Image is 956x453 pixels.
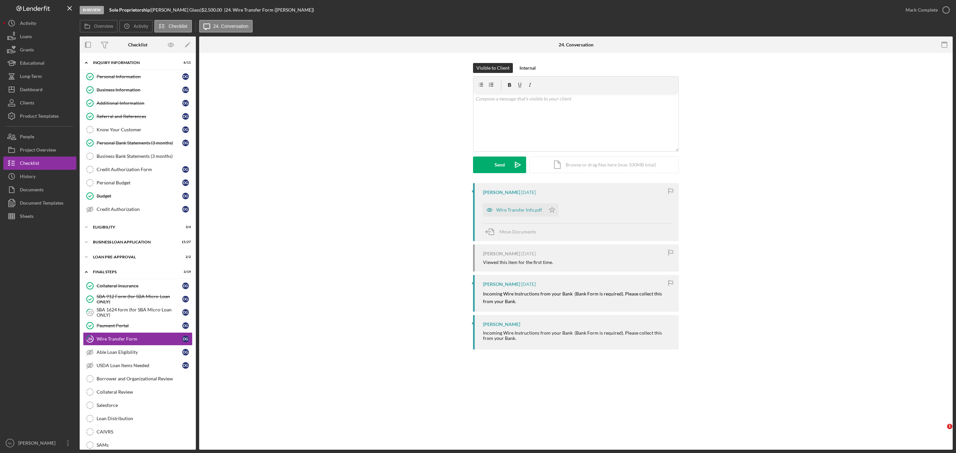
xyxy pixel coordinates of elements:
iframe: Intercom live chat [933,424,949,440]
a: 22SBA 1624 form (for SBA Micro-Loan ONLY)DG [83,306,193,319]
div: 6 / 11 [179,61,191,65]
a: Collateral Review [83,385,193,399]
div: | [109,7,151,13]
a: Credit Authorization FormDG [83,163,193,176]
div: Incoming Wire Instructions from your Bank (Bank Form is required). Please collect this from your ... [483,330,672,341]
div: Referral and References [97,114,182,119]
div: Business Bank Statements (3 months) [97,154,192,159]
button: Dashboard [3,83,76,96]
div: Budget [97,193,182,199]
div: Salesforce [97,403,192,408]
a: Business Bank Statements (3 months) [83,150,193,163]
button: Clients [3,96,76,109]
a: Payment PortalDG [83,319,193,332]
a: Long-Term [3,70,76,83]
a: Collateral InsuranceDG [83,279,193,292]
div: Document Templates [20,196,63,211]
time: 2025-07-30 19:46 [521,251,536,256]
button: Mark Complete [899,3,953,17]
a: BudgetDG [83,189,193,203]
div: BUSINESS LOAN APPLICATION [93,240,174,244]
div: Grants [20,43,34,58]
button: Activity [119,20,152,32]
div: 3 / 19 [179,270,191,274]
div: [PERSON_NAME] [483,322,520,327]
div: D G [182,179,189,186]
div: Project Overview [20,143,56,158]
a: Checklist [3,157,76,170]
div: D G [182,140,189,146]
div: Educational [20,56,44,71]
mark: Incoming Wire Instructions from your Bank (Bank Form is required). Please collect this from your ... [483,291,663,304]
label: Checklist [169,24,188,29]
a: Document Templates [3,196,76,210]
button: Educational [3,56,76,70]
a: Know Your CustomerDG [83,123,193,136]
div: Loans [20,30,32,45]
div: [PERSON_NAME] Glass | [151,7,201,13]
button: Project Overview [3,143,76,157]
div: Business Information [97,87,182,93]
button: People [3,130,76,143]
a: Business InformationDG [83,83,193,97]
a: Credit AuthorizationDG [83,203,193,216]
div: 2 / 2 [179,255,191,259]
div: SBA 1624 form (for SBA Micro-Loan ONLY) [97,307,182,318]
div: D G [182,206,189,213]
label: 24. Conversation [213,24,249,29]
div: [PERSON_NAME] [483,190,520,195]
label: Activity [133,24,148,29]
div: Send [495,157,505,173]
div: Credit Authorization [97,207,182,212]
a: Activity [3,17,76,30]
div: SBA 912 Form (for SBA Micro-Loan ONLY) [97,294,182,304]
div: Borrower and Organizational Review [97,376,192,381]
div: Wire Transfer Form [97,336,182,342]
div: ELIGIBILITY [93,225,174,229]
time: 2025-07-30 20:00 [521,190,536,195]
div: Wire Transfer Info.pdf [496,207,542,213]
div: SAMs [97,442,192,448]
button: Internal [516,63,539,73]
div: USDA Loan Items Needed [97,363,182,368]
a: SBA 912 Form (for SBA Micro-Loan ONLY)DG [83,292,193,306]
div: FINAL STEPS [93,270,174,274]
a: SAMs [83,438,193,452]
a: 24Wire Transfer FormDG [83,332,193,346]
a: USDA Loan Items NeededDG [83,359,193,372]
tspan: 24 [88,337,92,341]
div: $2,500.00 [201,7,224,13]
a: Personal Bank Statements (3 months)DG [83,136,193,150]
button: Move Documents [483,224,543,240]
a: Documents [3,183,76,196]
button: Overview [80,20,118,32]
button: Product Templates [3,109,76,123]
button: Grants [3,43,76,56]
div: D G [182,113,189,120]
div: Visible to Client [476,63,510,73]
div: Viewed this item for the first time. [483,260,553,265]
div: INQUIRY INFORMATION [93,61,174,65]
div: D G [182,126,189,133]
button: 24. Conversation [199,20,253,32]
div: History [20,170,36,185]
button: Sheets [3,210,76,223]
div: D G [182,100,189,106]
div: D G [182,73,189,80]
button: Loans [3,30,76,43]
div: [PERSON_NAME] [483,282,520,287]
a: Borrower and Organizational Review [83,372,193,385]
div: Know Your Customer [97,127,182,132]
button: Visible to Client [473,63,513,73]
button: Checklist [154,20,192,32]
div: Long-Term [20,70,42,85]
div: Dashboard [20,83,42,98]
div: D G [182,362,189,369]
div: 24. Conversation [559,42,594,47]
